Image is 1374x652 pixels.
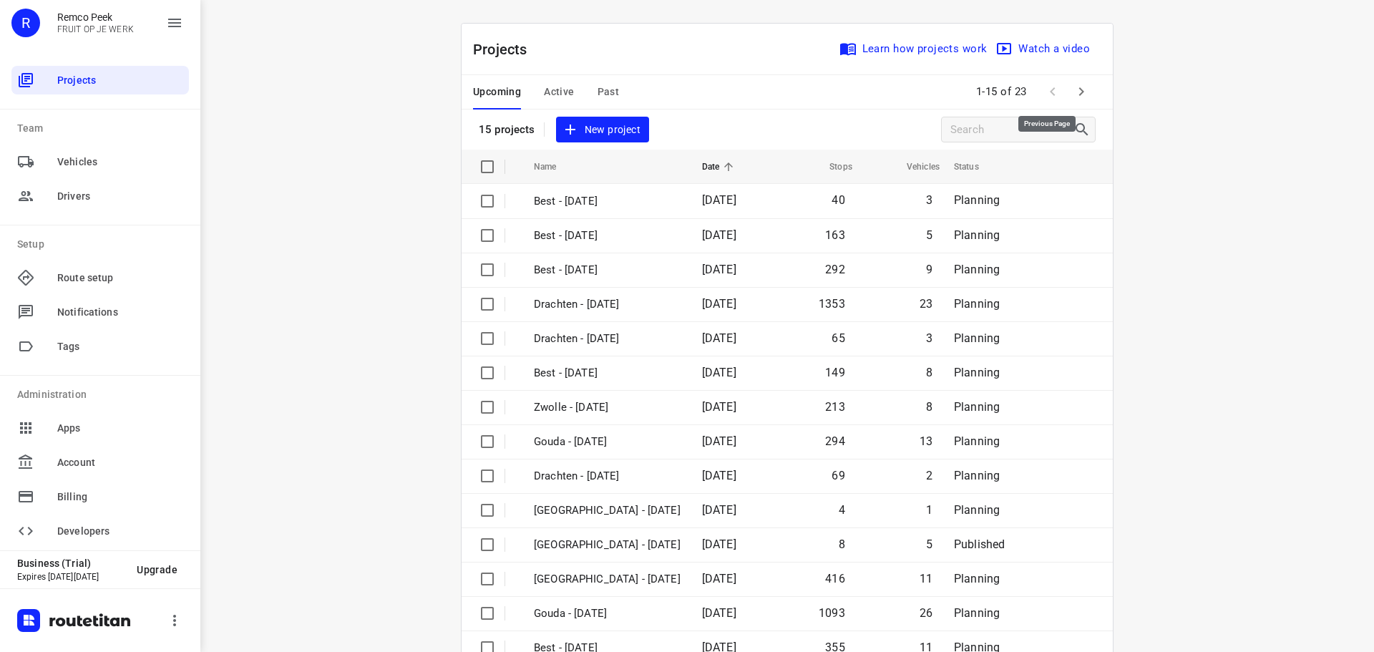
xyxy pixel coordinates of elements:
div: Vehicles [11,147,189,176]
p: FRUIT OP JE WERK [57,24,134,34]
span: [DATE] [702,572,736,585]
span: 3 [926,331,932,345]
span: Planning [954,606,1000,620]
p: 15 projects [479,123,535,136]
p: Gemeente Rotterdam - Thursday [534,537,681,553]
span: Planning [954,228,1000,242]
div: Notifications [11,298,189,326]
span: Upcoming [473,83,521,101]
span: Planning [954,434,1000,448]
div: R [11,9,40,37]
div: Account [11,448,189,477]
span: [DATE] [702,263,736,276]
p: Best - Friday [534,193,681,210]
span: Name [534,158,575,175]
span: Tags [57,339,183,354]
span: 294 [825,434,845,448]
span: [DATE] [702,469,736,482]
div: Drivers [11,182,189,210]
span: 8 [839,537,845,551]
p: Setup [17,237,189,252]
span: Past [598,83,620,101]
span: [DATE] [702,228,736,242]
span: Notifications [57,305,183,320]
span: 11 [920,572,932,585]
span: 149 [825,366,845,379]
span: 1353 [819,297,845,311]
span: Planning [954,503,1000,517]
span: Planning [954,572,1000,585]
p: Gouda - Thursday [534,605,681,622]
p: Zwolle - Friday [534,399,681,416]
span: Published [954,537,1005,551]
p: Best - Friday [534,365,681,381]
span: 13 [920,434,932,448]
span: Status [954,158,998,175]
span: [DATE] [702,537,736,551]
span: 8 [926,400,932,414]
span: 69 [832,469,844,482]
p: Drachten - Friday [534,331,681,347]
span: 9 [926,263,932,276]
div: Route setup [11,263,189,292]
p: Drachten - Monday [534,296,681,313]
div: Search [1073,121,1095,138]
span: [DATE] [702,297,736,311]
span: 416 [825,572,845,585]
span: Developers [57,524,183,539]
span: Projects [57,73,183,88]
span: 5 [926,537,932,551]
span: 3 [926,193,932,207]
span: Planning [954,297,1000,311]
span: Account [57,455,183,470]
div: Apps [11,414,189,442]
p: Remco Peek [57,11,134,23]
p: Team [17,121,189,136]
span: 163 [825,228,845,242]
span: Planning [954,400,1000,414]
span: Date [702,158,739,175]
p: Best - Tuesday [534,262,681,278]
span: Planning [954,366,1000,379]
span: 1-15 of 23 [970,77,1033,107]
span: [DATE] [702,400,736,414]
span: 65 [832,331,844,345]
span: 1 [926,503,932,517]
p: Expires [DATE][DATE] [17,572,125,582]
span: Apps [57,421,183,436]
button: Upgrade [125,557,189,583]
span: Vehicles [888,158,940,175]
div: Tags [11,332,189,361]
span: New project [565,121,640,139]
span: [DATE] [702,193,736,207]
span: Drivers [57,189,183,204]
span: Planning [954,193,1000,207]
span: 1093 [819,606,845,620]
span: 292 [825,263,845,276]
div: Projects [11,66,189,94]
span: 2 [926,469,932,482]
span: Vehicles [57,155,183,170]
span: 4 [839,503,845,517]
p: Gouda - Friday [534,434,681,450]
p: Zwolle - Thursday [534,571,681,588]
p: Administration [17,387,189,402]
span: Next Page [1067,77,1096,106]
p: Antwerpen - Thursday [534,502,681,519]
span: 213 [825,400,845,414]
span: Upgrade [137,564,177,575]
span: Billing [57,490,183,505]
p: Business (Trial) [17,558,125,569]
div: Billing [11,482,189,511]
span: 40 [832,193,844,207]
span: Route setup [57,271,183,286]
div: Developers [11,517,189,545]
p: Drachten - Thursday [534,468,681,485]
button: New project [556,117,649,143]
span: [DATE] [702,606,736,620]
span: [DATE] [702,434,736,448]
span: 26 [920,606,932,620]
input: Search projects [950,119,1073,141]
p: Best - Thursday [534,228,681,244]
span: Stops [811,158,852,175]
